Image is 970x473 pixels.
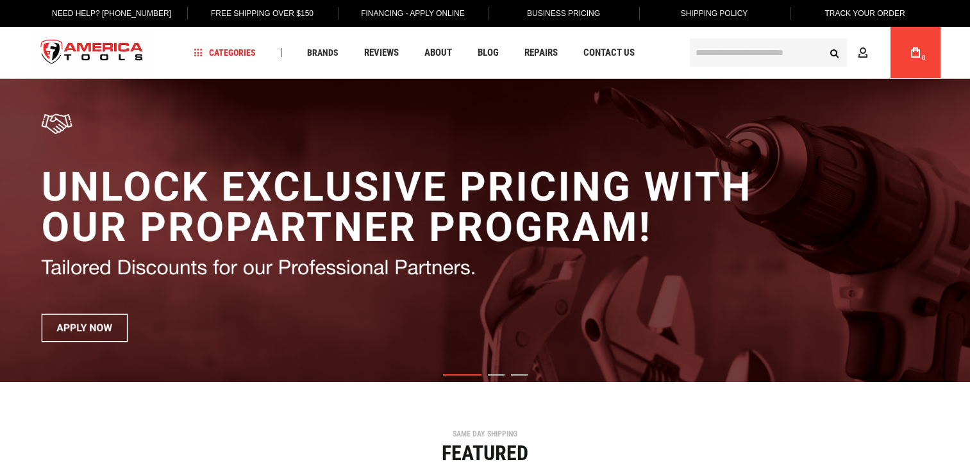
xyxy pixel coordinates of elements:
div: Featured [27,443,944,463]
a: Blog [472,44,505,62]
a: Repairs [519,44,564,62]
span: Contact Us [583,48,635,58]
a: Brands [301,44,344,62]
span: Reviews [364,48,399,58]
button: Search [823,40,847,65]
span: About [424,48,452,58]
span: Categories [194,48,256,57]
a: Reviews [358,44,405,62]
a: About [419,44,458,62]
span: 0 [922,54,926,62]
img: America Tools [30,29,155,77]
a: 0 [903,27,928,78]
a: Contact Us [578,44,640,62]
a: Categories [188,44,262,62]
span: Repairs [524,48,558,58]
span: Brands [307,48,339,57]
span: Shipping Policy [681,9,748,18]
div: SAME DAY SHIPPING [27,430,944,438]
a: store logo [30,29,155,77]
span: Blog [478,48,499,58]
